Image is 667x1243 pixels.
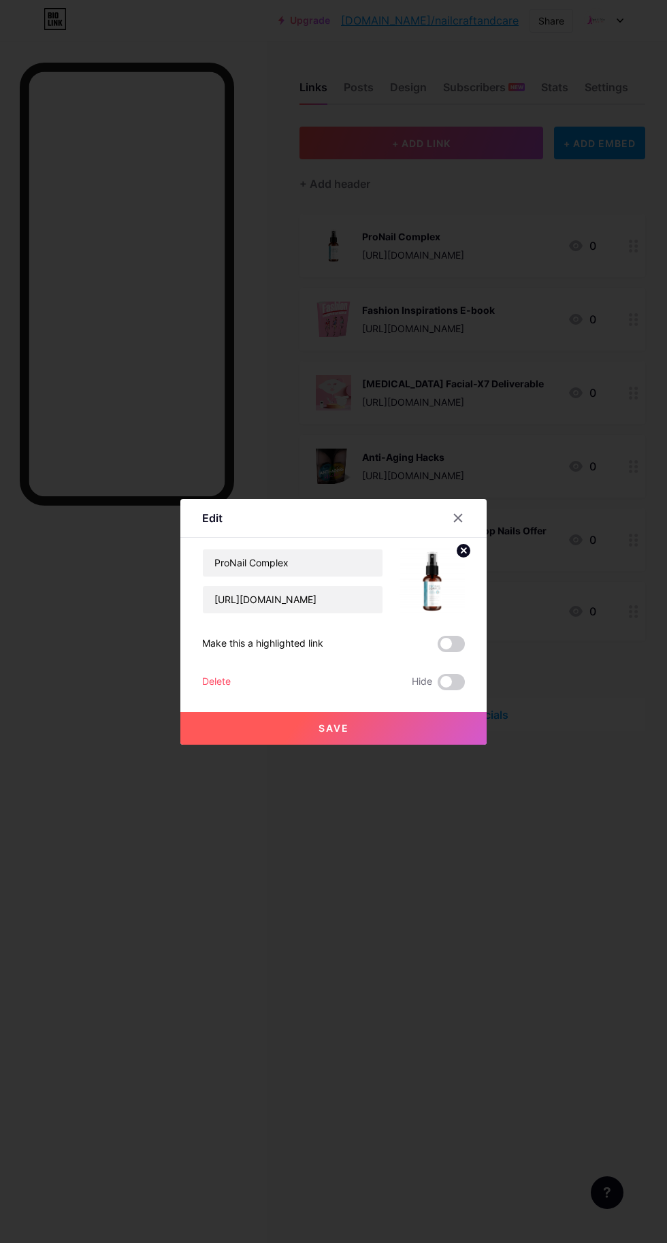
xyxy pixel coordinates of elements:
div: Edit [202,510,223,526]
div: Make this a highlighted link [202,636,323,652]
img: link_thumbnail [400,549,465,614]
span: Save [319,722,349,734]
input: Title [203,549,383,577]
div: Delete [202,674,231,690]
span: Hide [412,674,432,690]
input: URL [203,586,383,613]
button: Save [180,712,487,745]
